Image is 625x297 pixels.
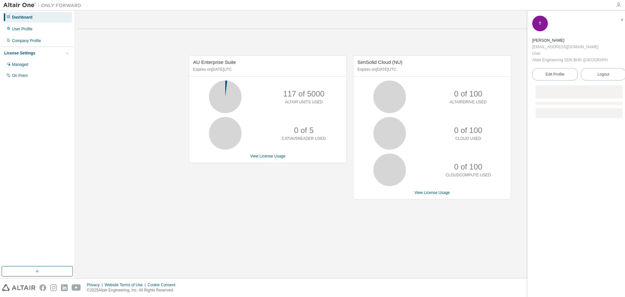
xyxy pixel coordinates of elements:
[193,59,236,65] span: AU Enterprise Suite
[532,57,607,63] div: Altair Engineering SDN BHD ([GEOGRAPHIC_DATA])
[72,284,81,291] img: youtube.svg
[597,71,609,78] span: Logout
[285,99,323,105] p: ALTAIR UNITS USED
[87,282,104,288] div: Privacy
[87,288,179,293] p: © 2025 Altair Engineering, Inc. All Rights Reserved.
[12,73,28,78] div: On Prem
[104,282,147,288] div: Website Terms of Use
[294,125,313,136] p: 0 of 5
[532,37,607,44] div: Tran Minh
[454,125,482,136] p: 0 of 100
[446,172,491,178] p: CLOUDCOMPUTE USED
[12,26,33,32] div: User Profile
[12,38,41,43] div: Company Profile
[450,99,487,105] p: ALTAIRDRIVE USED
[454,88,482,99] p: 0 of 100
[539,21,541,26] span: T
[3,2,85,8] img: Altair One
[454,161,482,172] p: 0 of 100
[12,15,33,20] div: Dashboard
[61,284,68,291] img: linkedin.svg
[50,284,57,291] img: instagram.svg
[357,59,402,65] span: SimSolid Cloud (NU)
[455,136,481,141] p: CLOUD USED
[357,67,505,72] p: Expires on [DATE] UTC
[193,67,341,72] p: Expires on [DATE] UTC
[282,136,326,141] p: CATIAV5READER USED
[12,62,28,67] div: Managed
[532,44,607,50] div: [EMAIL_ADDRESS][DOMAIN_NAME]
[414,190,450,195] a: View License Usage
[546,72,564,77] span: Edit Profile
[39,284,46,291] img: facebook.svg
[250,154,285,158] a: View License Usage
[4,51,35,56] div: License Settings
[147,282,179,288] div: Cookie Consent
[283,88,325,99] p: 117 of 5000
[2,284,35,291] img: altair_logo.svg
[532,68,578,81] a: Edit Profile
[532,50,607,57] div: User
